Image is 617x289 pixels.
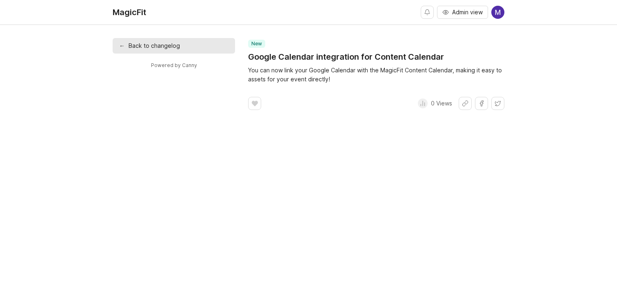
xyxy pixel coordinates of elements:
span: Admin view [452,8,483,16]
button: Share on X [491,97,504,110]
button: Share link [459,97,472,110]
p: 0 Views [431,99,452,108]
a: Google Calendar integration for Content Calendar [248,51,444,63]
p: new [251,40,262,47]
div: ← [119,41,124,50]
div: MagicFit [113,8,146,16]
div: You can now link your Google Calendar with the MagicFit Content Calendar, making it easy to asset... [248,66,504,84]
img: Mohamed Rafi [491,6,504,19]
button: Admin view [437,6,488,19]
button: Share on Facebook [475,97,488,110]
a: Powered by Canny [150,60,198,70]
button: Notifications [421,6,434,19]
a: ←Back to changelog [113,38,235,54]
